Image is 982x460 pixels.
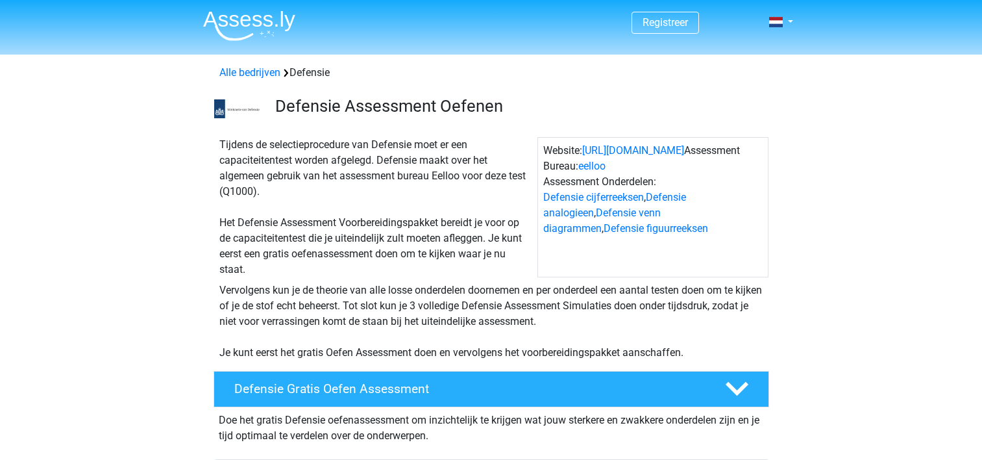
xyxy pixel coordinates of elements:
[543,191,686,219] a: Defensie analogieen
[604,222,708,235] a: Defensie figuurreeksen
[537,137,768,277] div: Website: Assessment Bureau: Assessment Onderdelen: , , ,
[582,144,684,157] a: [URL][DOMAIN_NAME]
[214,283,768,361] div: Vervolgens kun je de theorie van alle losse onderdelen doornemen en per onderdeel een aantal test...
[219,66,280,79] a: Alle bedrijven
[578,160,606,172] a: eelloo
[214,137,537,277] div: Tijdens de selectieprocedure van Defensie moet er een capaciteitentest worden afgelegd. Defensie ...
[214,407,769,444] div: Doe het gratis Defensie oefenassessment om inzichtelijk te krijgen wat jouw sterkere en zwakkere ...
[234,381,704,396] h4: Defensie Gratis Oefen Assessment
[203,10,295,41] img: Assessly
[275,96,759,116] h3: Defensie Assessment Oefenen
[643,16,688,29] a: Registreer
[214,65,768,81] div: Defensie
[543,191,644,203] a: Defensie cijferreeksen
[543,207,661,235] a: Defensie venn diagrammen
[208,371,774,407] a: Defensie Gratis Oefen Assessment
